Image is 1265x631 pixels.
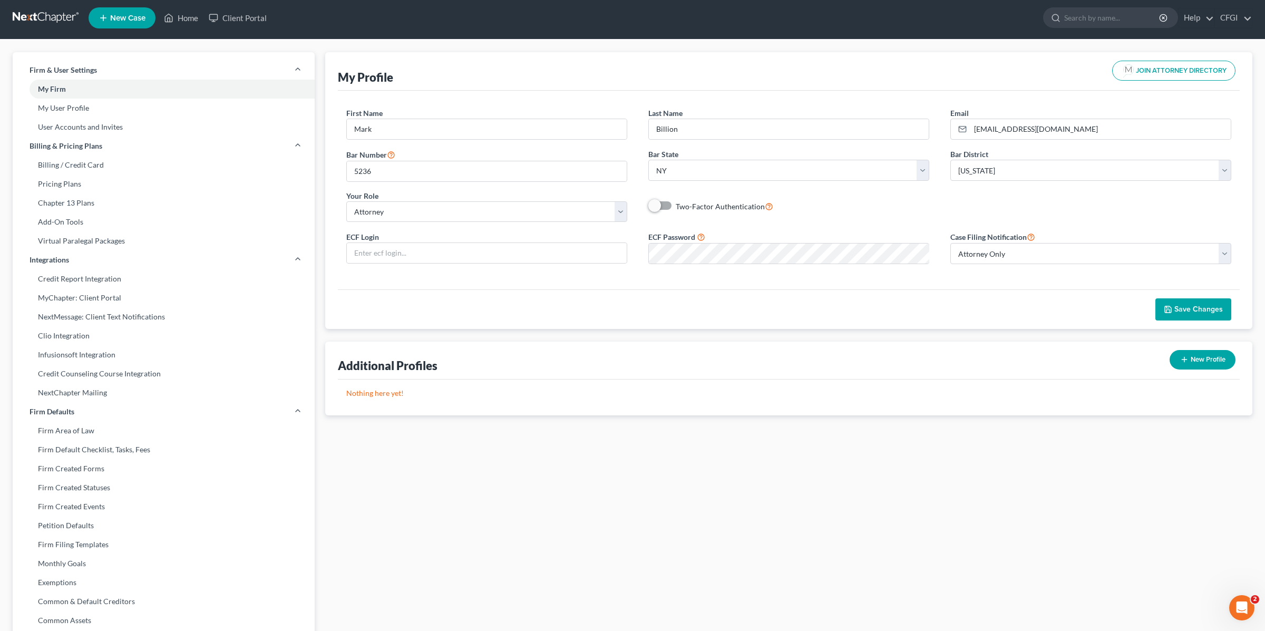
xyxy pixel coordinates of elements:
[13,80,315,99] a: My Firm
[13,307,315,326] a: NextMessage: Client Text Notifications
[13,193,315,212] a: Chapter 13 Plans
[13,573,315,592] a: Exemptions
[110,14,145,22] span: New Case
[950,149,988,160] label: Bar District
[13,61,315,80] a: Firm & User Settings
[159,8,203,27] a: Home
[648,231,695,242] label: ECF Password
[13,345,315,364] a: Infusionsoft Integration
[346,109,383,118] span: First Name
[1215,8,1252,27] a: CFGI
[13,174,315,193] a: Pricing Plans
[30,65,97,75] span: Firm & User Settings
[13,99,315,118] a: My User Profile
[13,137,315,156] a: Billing & Pricing Plans
[338,358,437,373] div: Additional Profiles
[1121,63,1136,78] img: modern-attorney-logo-488310dd42d0e56951fffe13e3ed90e038bc441dd813d23dff0c9337a977f38e.png
[347,243,627,263] input: Enter ecf login...
[13,212,315,231] a: Add-On Tools
[1229,595,1254,620] iframe: Intercom live chat
[346,191,378,200] span: Your Role
[676,202,765,211] span: Two-Factor Authentication
[346,231,379,242] label: ECF Login
[13,535,315,554] a: Firm Filing Templates
[648,149,678,160] label: Bar State
[346,148,395,161] label: Bar Number
[1251,595,1259,604] span: 2
[1170,350,1235,370] button: New Profile
[13,459,315,478] a: Firm Created Forms
[13,231,315,250] a: Virtual Paralegal Packages
[346,388,1231,399] p: Nothing here yet!
[1112,61,1235,81] button: JOIN ATTORNEY DIRECTORY
[970,119,1231,139] input: Enter email...
[13,611,315,630] a: Common Assets
[649,119,929,139] input: Enter last name...
[13,269,315,288] a: Credit Report Integration
[13,402,315,421] a: Firm Defaults
[338,70,393,85] div: My Profile
[203,8,272,27] a: Client Portal
[1174,305,1223,314] span: Save Changes
[347,161,627,181] input: #
[950,230,1035,243] label: Case Filing Notification
[30,141,102,151] span: Billing & Pricing Plans
[13,288,315,307] a: MyChapter: Client Portal
[13,421,315,440] a: Firm Area of Law
[1064,8,1161,27] input: Search by name...
[1155,298,1231,321] button: Save Changes
[347,119,627,139] input: Enter first name...
[950,109,969,118] span: Email
[13,250,315,269] a: Integrations
[1179,8,1214,27] a: Help
[30,406,74,417] span: Firm Defaults
[13,364,315,383] a: Credit Counseling Course Integration
[13,592,315,611] a: Common & Default Creditors
[13,326,315,345] a: Clio Integration
[13,156,315,174] a: Billing / Credit Card
[648,109,683,118] span: Last Name
[13,440,315,459] a: Firm Default Checklist, Tasks, Fees
[1136,67,1227,74] span: JOIN ATTORNEY DIRECTORY
[13,554,315,573] a: Monthly Goals
[13,118,315,137] a: User Accounts and Invites
[30,255,69,265] span: Integrations
[13,516,315,535] a: Petition Defaults
[13,478,315,497] a: Firm Created Statuses
[13,383,315,402] a: NextChapter Mailing
[13,497,315,516] a: Firm Created Events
